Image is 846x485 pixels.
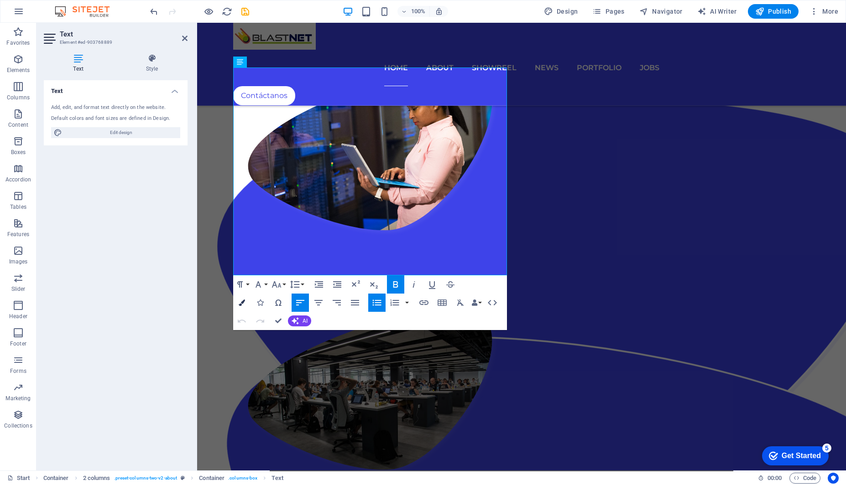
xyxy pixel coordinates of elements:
p: Favorites [6,39,30,46]
p: Footer [10,340,26,347]
p: Marketing [5,395,31,402]
span: . columns-box [228,473,257,484]
p: Elements [7,67,30,74]
p: Images [9,258,28,265]
button: Unordered List [368,294,386,312]
button: Special Characters [270,294,287,312]
p: Content [8,121,28,129]
button: Increase Indent [310,275,328,294]
span: Edit design [65,127,178,138]
button: Confirm (⌘+⏎) [270,312,287,330]
button: Edit design [51,127,180,138]
button: Strikethrough [442,275,459,294]
button: Align Justify [346,294,364,312]
div: Default colors and font sizes are defined in Design. [51,115,180,123]
p: Header [9,313,27,320]
div: Design (Ctrl+Alt+Y) [540,4,582,19]
button: Insert Table [433,294,451,312]
span: . preset-columns-two-v2-about [114,473,178,484]
button: Usercentrics [828,473,839,484]
div: Get Started [27,10,66,18]
h4: Text [44,80,188,97]
button: save [240,6,251,17]
button: Undo (⌘Z) [233,312,251,330]
i: Save (Ctrl+S) [240,6,251,17]
button: Click here to leave preview mode and continue editing [203,6,214,17]
p: Forms [10,367,26,375]
div: Get Started 5 items remaining, 0% complete [7,5,74,24]
button: Align Right [328,294,345,312]
span: Click to select. Double-click to edit [83,473,110,484]
button: Clear Formatting [452,294,469,312]
span: Click to select. Double-click to edit [272,473,283,484]
button: Italic (⌘I) [405,275,423,294]
nav: breadcrumb [43,473,283,484]
button: Navigator [636,4,686,19]
h6: Session time [758,473,782,484]
i: This element is a customizable preset [181,475,185,480]
i: On resize automatically adjust zoom level to fit chosen device. [435,7,443,15]
button: Insert Link [415,294,433,312]
p: Boxes [11,149,26,156]
button: Ordered List [386,294,403,312]
h2: Text [60,30,188,38]
button: Ordered List [403,294,411,312]
button: undo [148,6,159,17]
span: AI Writer [697,7,737,16]
button: Data Bindings [470,294,483,312]
button: reload [221,6,232,17]
button: Icons [251,294,269,312]
button: Pages [589,4,628,19]
span: 00 00 [768,473,782,484]
button: Design [540,4,582,19]
button: HTML [484,294,501,312]
button: Font Size [270,275,287,294]
h3: Element #ed-903768889 [60,38,169,46]
button: Decrease Indent [329,275,346,294]
button: Redo (⌘⇧Z) [251,312,269,330]
button: Align Left [292,294,309,312]
p: Accordion [5,176,31,183]
span: Click to select. Double-click to edit [43,473,69,484]
button: Bold (⌘B) [387,275,404,294]
span: Code [794,473,816,484]
button: Font Family [251,275,269,294]
span: Publish [755,7,791,16]
button: Underline (⌘U) [423,275,441,294]
div: Add, edit, and format text directly on the website. [51,104,180,112]
button: Align Center [310,294,327,312]
i: Reload page [222,6,232,17]
i: Undo: Change text (Ctrl+Z) [149,6,159,17]
span: AI [303,318,308,324]
span: Design [544,7,578,16]
button: Superscript [347,275,364,294]
img: Editor Logo [52,6,121,17]
h6: 100% [411,6,426,17]
button: AI Writer [694,4,741,19]
p: Features [7,231,29,238]
button: Code [789,473,820,484]
span: More [809,7,838,16]
a: Click to cancel selection. Double-click to open Pages [7,473,30,484]
span: Click to select. Double-click to edit [199,473,225,484]
button: Paragraph Format [233,275,251,294]
p: Collections [4,422,32,429]
button: Line Height [288,275,305,294]
h4: Text [44,54,116,73]
button: More [806,4,842,19]
div: 5 [68,2,77,11]
button: Subscript [365,275,382,294]
p: Slider [11,285,26,293]
span: Navigator [639,7,683,16]
button: 100% [397,6,430,17]
button: AI [288,315,311,326]
span: Pages [592,7,624,16]
span: : [774,475,775,481]
p: Columns [7,94,30,101]
p: Tables [10,203,26,211]
button: Publish [748,4,799,19]
h4: Style [116,54,188,73]
button: Colors [233,294,251,312]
